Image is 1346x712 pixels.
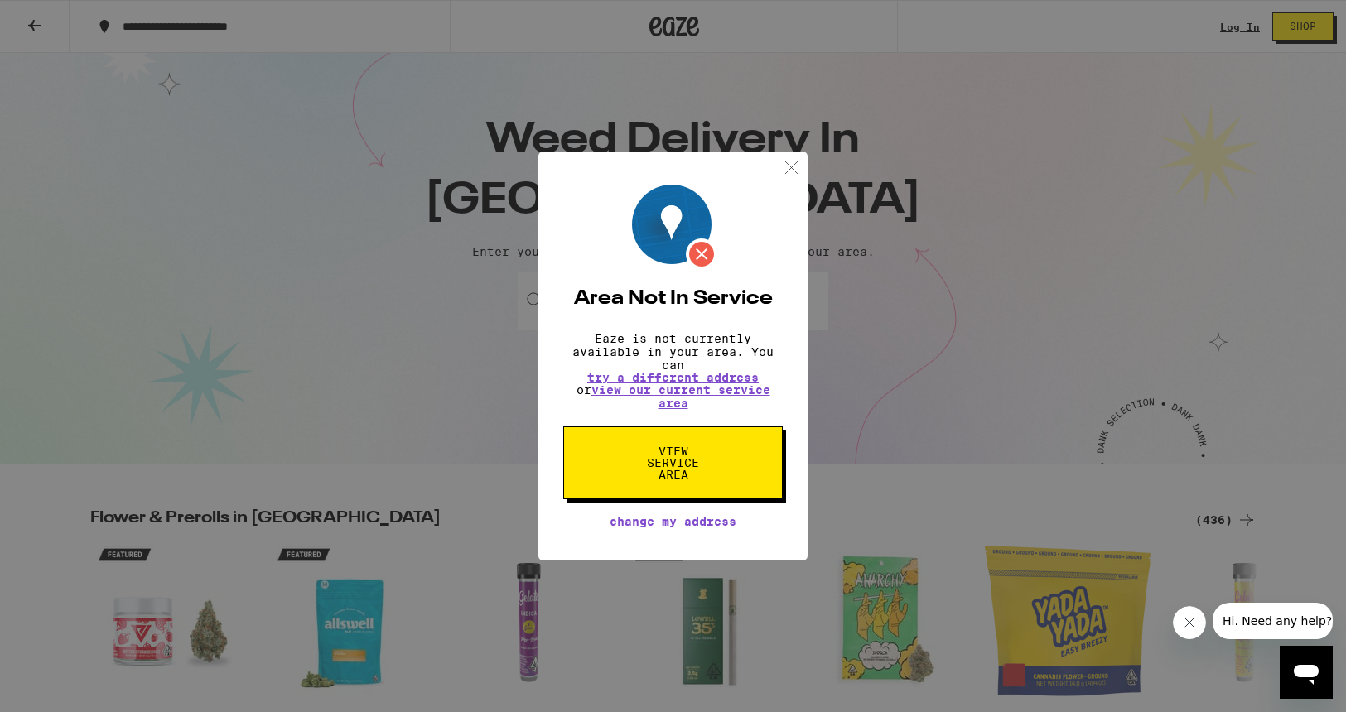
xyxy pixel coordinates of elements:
button: try a different address [587,372,759,383]
img: Location [632,185,717,270]
p: Eaze is not currently available in your area. You can or [563,332,783,410]
button: Change My Address [610,516,736,527]
iframe: Button to launch messaging window [1280,646,1333,699]
a: View Service Area [563,445,783,458]
a: view our current service area [591,383,770,410]
iframe: Message from company [1213,603,1333,639]
button: View Service Area [563,426,783,499]
span: View Service Area [630,445,716,480]
iframe: Close message [1173,606,1206,639]
img: close.svg [781,157,802,178]
h2: Area Not In Service [563,289,783,309]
